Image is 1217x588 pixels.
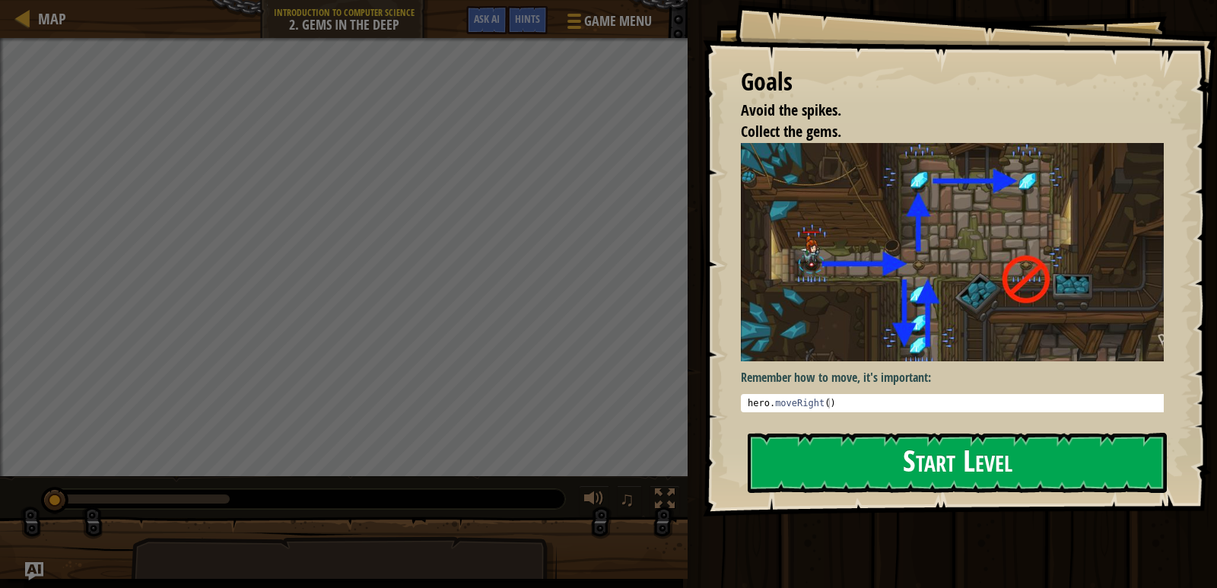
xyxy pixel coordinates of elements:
span: Game Menu [584,11,652,31]
button: ♫ [617,485,643,516]
button: Ask AI [25,562,43,580]
span: Hints [515,11,540,26]
button: Game Menu [555,6,661,42]
div: Goals [741,65,1164,100]
button: Toggle fullscreen [650,485,680,516]
li: Avoid the spikes. [722,100,1160,122]
button: Ask AI [466,6,507,34]
p: Remember how to move, it's important: [741,369,1175,386]
span: Ask AI [474,11,500,26]
a: Map [30,8,66,29]
span: Avoid the spikes. [741,100,841,120]
span: ♫ [620,488,635,510]
li: Collect the gems. [722,121,1160,143]
span: Map [38,8,66,29]
img: Gems in the deep [741,143,1175,361]
button: Adjust volume [579,485,609,516]
button: Start Level [748,433,1167,493]
span: Collect the gems. [741,121,841,141]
